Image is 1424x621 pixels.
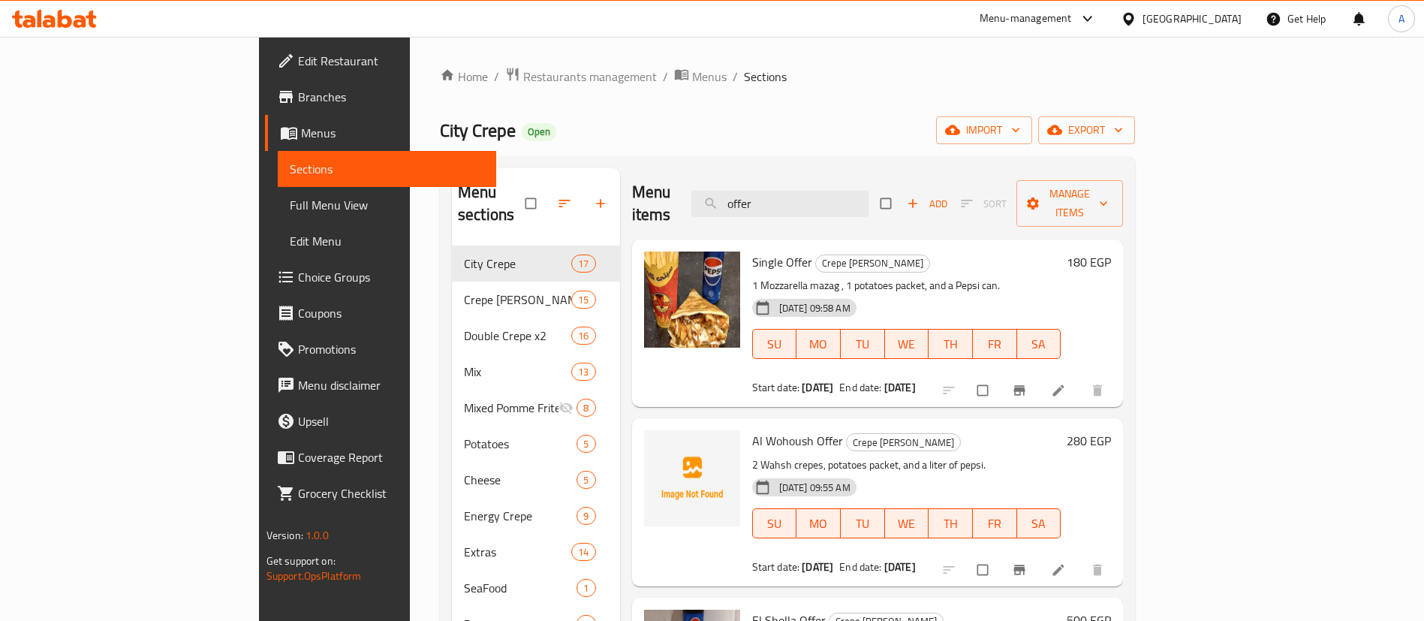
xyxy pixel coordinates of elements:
[584,187,620,220] button: Add section
[440,113,516,147] span: City Crepe
[571,291,595,309] div: items
[903,192,951,216] button: Add
[464,507,577,525] span: Energy Crepe
[884,557,916,577] b: [DATE]
[733,68,738,86] li: /
[759,513,791,535] span: SU
[452,246,620,282] div: City Crepe17
[802,333,835,355] span: MO
[841,329,885,359] button: TU
[577,507,595,525] div: items
[1143,11,1242,27] div: [GEOGRAPHIC_DATA]
[440,67,1135,86] nav: breadcrumb
[266,526,303,545] span: Version:
[663,68,668,86] li: /
[1003,374,1039,407] button: Branch-specific-item
[674,67,727,86] a: Menus
[752,329,797,359] button: SU
[571,255,595,273] div: items
[265,295,497,331] a: Coupons
[802,557,833,577] b: [DATE]
[929,508,973,538] button: TH
[571,327,595,345] div: items
[1028,185,1111,222] span: Manage items
[968,376,1000,405] span: Select to update
[936,116,1032,144] button: import
[452,570,620,606] div: SeaFood1
[816,255,929,272] span: Crepe [PERSON_NAME]
[278,223,497,259] a: Edit Menu
[548,187,584,220] span: Sort sections
[847,333,879,355] span: TU
[572,257,595,271] span: 17
[265,79,497,115] a: Branches
[885,508,929,538] button: WE
[1398,11,1404,27] span: A
[572,365,595,379] span: 13
[951,192,1016,216] span: Select section first
[452,318,620,354] div: Double Crepe x216
[907,195,947,213] span: Add
[577,471,595,489] div: items
[452,462,620,498] div: Cheese5
[929,329,973,359] button: TH
[948,121,1020,140] span: import
[846,433,961,451] div: Crepe Ala Kayfik
[571,543,595,561] div: items
[885,329,929,359] button: WE
[577,435,595,453] div: items
[632,181,674,226] h2: Menu items
[558,400,574,415] svg: Inactive section
[522,123,556,141] div: Open
[752,508,797,538] button: SU
[577,473,595,487] span: 5
[298,340,485,358] span: Promotions
[979,513,1011,535] span: FR
[265,331,497,367] a: Promotions
[891,513,923,535] span: WE
[464,435,577,453] span: Potatoes
[752,276,1061,295] p: 1 Mozzarella mazag , 1 potatoes packet, and a Pepsi can.
[571,363,595,381] div: items
[298,88,485,106] span: Branches
[1023,333,1055,355] span: SA
[290,160,485,178] span: Sections
[752,378,800,397] span: Start date:
[1051,383,1069,398] a: Edit menu item
[572,293,595,307] span: 15
[979,333,1011,355] span: FR
[759,333,791,355] span: SU
[505,67,657,86] a: Restaurants management
[452,390,620,426] div: Mixed Pomme Frites8
[577,399,595,417] div: items
[464,363,571,381] span: Mix
[1051,562,1069,577] a: Edit menu item
[577,437,595,451] span: 5
[298,52,485,70] span: Edit Restaurant
[577,579,595,597] div: items
[298,376,485,394] span: Menu disclaimer
[891,333,923,355] span: WE
[752,251,812,273] span: Single Offer
[464,399,558,417] span: Mixed Pomme Frites
[522,125,556,138] span: Open
[577,509,595,523] span: 9
[301,124,485,142] span: Menus
[452,354,620,390] div: Mix13
[773,301,857,315] span: [DATE] 09:58 AM
[464,291,571,309] span: Crepe [PERSON_NAME]
[644,252,740,348] img: Single Offer
[1017,329,1061,359] button: SA
[903,192,951,216] span: Add item
[265,403,497,439] a: Upsell
[265,367,497,403] a: Menu disclaimer
[290,196,485,214] span: Full Menu View
[577,581,595,595] span: 1
[298,304,485,322] span: Coupons
[1067,252,1111,273] h6: 180 EGP
[298,268,485,286] span: Choice Groups
[973,329,1017,359] button: FR
[298,412,485,430] span: Upsell
[464,255,571,273] div: City Crepe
